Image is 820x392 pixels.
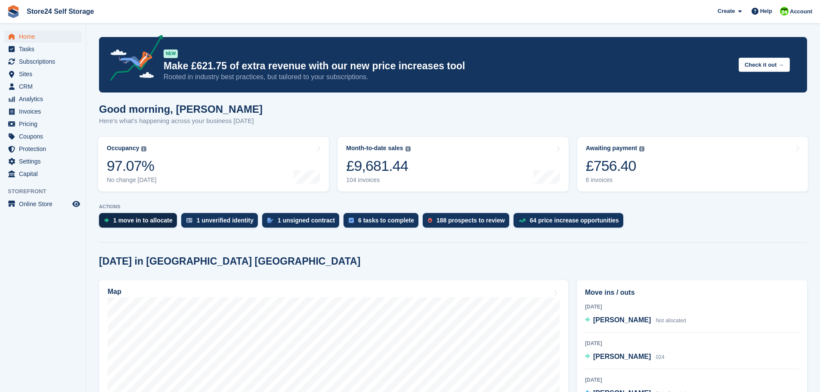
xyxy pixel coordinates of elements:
[107,176,157,184] div: No change [DATE]
[19,198,71,210] span: Online Store
[519,219,526,222] img: price_increase_opportunities-93ffe204e8149a01c8c9dc8f82e8f89637d9d84a8eef4429ea346261dce0b2c0.svg
[19,80,71,93] span: CRM
[4,93,81,105] a: menu
[19,105,71,117] span: Invoices
[186,218,192,223] img: verify_identity-adf6edd0f0f0b5bbfe63781bf79b02c33cf7c696d77639b501bdc392416b5a36.svg
[4,155,81,167] a: menu
[739,58,790,72] button: Check it out →
[585,352,665,363] a: [PERSON_NAME] 024
[4,68,81,80] a: menu
[4,118,81,130] a: menu
[4,105,81,117] a: menu
[19,56,71,68] span: Subscriptions
[99,256,360,267] h2: [DATE] in [GEOGRAPHIC_DATA] [GEOGRAPHIC_DATA]
[358,217,414,224] div: 6 tasks to complete
[4,130,81,142] a: menu
[593,353,651,360] span: [PERSON_NAME]
[405,146,411,151] img: icon-info-grey-7440780725fd019a000dd9b08b2336e03edf1995a4989e88bcd33f0948082b44.svg
[4,198,81,210] a: menu
[585,340,799,347] div: [DATE]
[19,130,71,142] span: Coupons
[790,7,812,16] span: Account
[164,72,732,82] p: Rooted in industry best practices, but tailored to your subscriptions.
[514,213,628,232] a: 64 price increase opportunities
[7,5,20,18] img: stora-icon-8386f47178a22dfd0bd8f6a31ec36ba5ce8667c1dd55bd0f319d3a0aa187defe.svg
[19,118,71,130] span: Pricing
[586,145,637,152] div: Awaiting payment
[4,31,81,43] a: menu
[71,199,81,209] a: Preview store
[103,35,163,84] img: price-adjustments-announcement-icon-8257ccfd72463d97f412b2fc003d46551f7dbcb40ab6d574587a9cd5c0d94...
[108,288,121,296] h2: Map
[656,318,686,324] span: Not allocated
[99,213,181,232] a: 1 move in to allocate
[19,68,71,80] span: Sites
[346,176,410,184] div: 104 invoices
[639,146,644,151] img: icon-info-grey-7440780725fd019a000dd9b08b2336e03edf1995a4989e88bcd33f0948082b44.svg
[586,157,645,175] div: £756.40
[585,303,799,311] div: [DATE]
[19,43,71,55] span: Tasks
[530,217,619,224] div: 64 price increase opportunities
[104,218,109,223] img: move_ins_to_allocate_icon-fdf77a2bb77ea45bf5b3d319d69a93e2d87916cf1d5bf7949dd705db3b84f3ca.svg
[780,7,789,15] img: Robert Sears
[585,376,799,384] div: [DATE]
[593,316,651,324] span: [PERSON_NAME]
[99,204,807,210] p: ACTIONS
[346,145,403,152] div: Month-to-date sales
[19,31,71,43] span: Home
[19,168,71,180] span: Capital
[164,60,732,72] p: Make £621.75 of extra revenue with our new price increases tool
[586,176,645,184] div: 6 invoices
[4,56,81,68] a: menu
[4,80,81,93] a: menu
[19,93,71,105] span: Analytics
[164,49,178,58] div: NEW
[19,155,71,167] span: Settings
[19,143,71,155] span: Protection
[349,218,354,223] img: task-75834270c22a3079a89374b754ae025e5fb1db73e45f91037f5363f120a921f8.svg
[23,4,98,19] a: Store24 Self Storage
[436,217,505,224] div: 188 prospects to review
[428,218,432,223] img: prospect-51fa495bee0391a8d652442698ab0144808aea92771e9ea1ae160a38d050c398.svg
[181,213,262,232] a: 1 unverified identity
[4,168,81,180] a: menu
[343,213,423,232] a: 6 tasks to complete
[585,287,799,298] h2: Move ins / outs
[337,137,568,191] a: Month-to-date sales £9,681.44 104 invoices
[278,217,335,224] div: 1 unsigned contract
[656,354,665,360] span: 024
[141,146,146,151] img: icon-info-grey-7440780725fd019a000dd9b08b2336e03edf1995a4989e88bcd33f0948082b44.svg
[267,218,273,223] img: contract_signature_icon-13c848040528278c33f63329250d36e43548de30e8caae1d1a13099fd9432cc5.svg
[4,43,81,55] a: menu
[423,213,514,232] a: 188 prospects to review
[4,143,81,155] a: menu
[113,217,173,224] div: 1 move in to allocate
[8,187,86,196] span: Storefront
[262,213,343,232] a: 1 unsigned contract
[99,103,263,115] h1: Good morning, [PERSON_NAME]
[585,315,686,326] a: [PERSON_NAME] Not allocated
[107,145,139,152] div: Occupancy
[718,7,735,15] span: Create
[346,157,410,175] div: £9,681.44
[99,116,263,126] p: Here's what's happening across your business [DATE]
[577,137,808,191] a: Awaiting payment £756.40 6 invoices
[197,217,254,224] div: 1 unverified identity
[107,157,157,175] div: 97.07%
[760,7,772,15] span: Help
[98,137,329,191] a: Occupancy 97.07% No change [DATE]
